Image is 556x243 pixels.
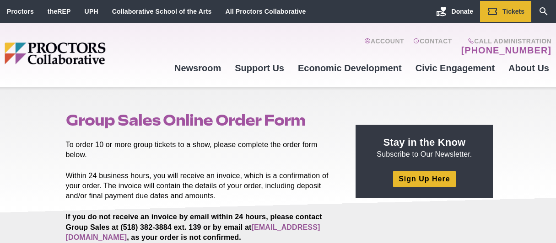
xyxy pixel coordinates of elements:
a: Proctors [7,8,34,15]
p: Subscribe to Our Newsletter. [367,136,482,159]
strong: If you do not receive an invoice by email within 24 hours, please contact Group Sales at (518) 38... [66,213,322,241]
a: Economic Development [291,56,409,80]
a: theREP [48,8,71,15]
span: Tickets [502,8,524,15]
h1: Group Sales Online Order Form [66,111,335,129]
a: About Us [502,56,556,80]
a: UPH [85,8,98,15]
p: To order 10 or more group tickets to a show, please complete the order form below. [66,140,335,160]
a: Support Us [228,56,291,80]
a: [PHONE_NUMBER] [461,45,551,56]
a: Tickets [480,1,531,22]
a: Donate [429,1,480,22]
a: Search [531,1,556,22]
a: Civic Engagement [409,56,502,80]
span: Call Administration [459,37,551,45]
a: Sign Up Here [393,171,455,187]
strong: Stay in the Know [383,137,466,148]
img: Proctors logo [5,42,167,64]
p: Within 24 business hours, you will receive an invoice, which is a confirmation of your order. The... [66,171,335,201]
a: Collaborative School of the Arts [112,8,212,15]
a: [EMAIL_ADDRESS][DOMAIN_NAME] [66,223,320,241]
span: Donate [452,8,473,15]
a: All Proctors Collaborative [225,8,306,15]
a: Newsroom [167,56,228,80]
a: Contact [413,37,452,56]
a: Account [364,37,404,56]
